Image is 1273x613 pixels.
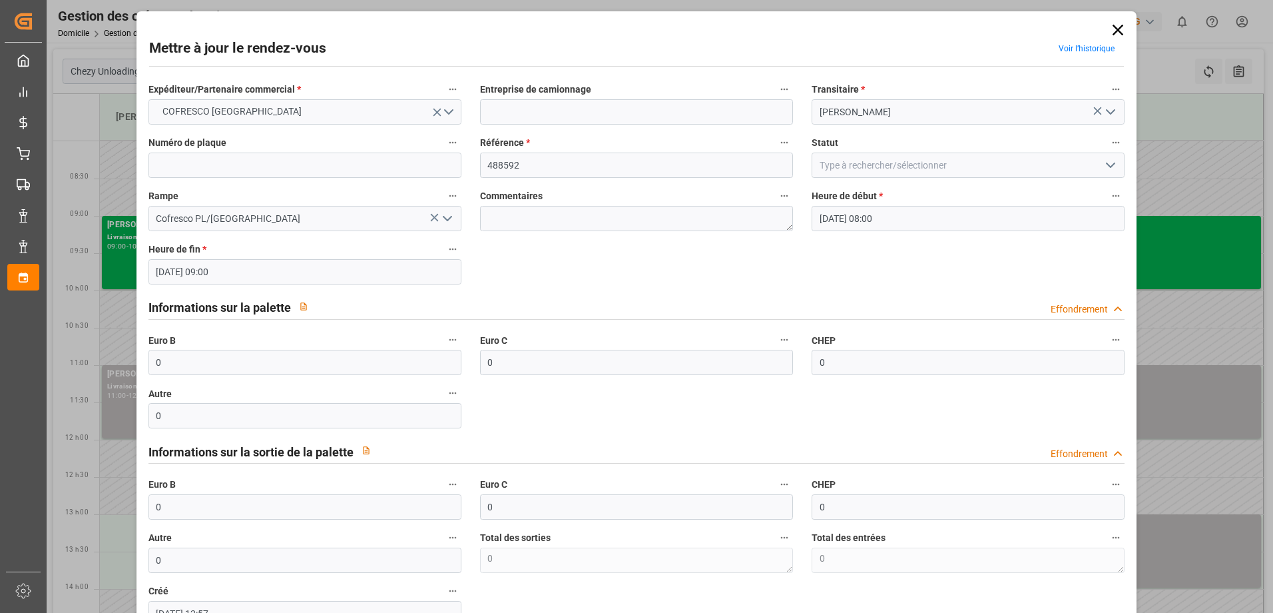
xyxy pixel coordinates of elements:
[812,191,877,201] font: Heure de début
[148,137,226,148] font: Numéro de plaque
[1100,102,1120,123] button: Ouvrir le menu
[148,99,461,125] button: Ouvrir le menu
[148,479,176,490] font: Euro B
[444,476,461,493] button: Euro B
[1107,81,1125,98] button: Transitaire *
[148,259,461,285] input: JJ-MM-AAAA HH :MM
[1107,476,1125,493] button: CHEP
[444,81,461,98] button: Expéditeur/Partenaire commercial *
[812,532,886,543] font: Total des entrées
[776,187,793,205] button: Commentaires
[1059,44,1115,53] a: Voir l’historique
[444,582,461,600] button: Créé
[1107,331,1125,348] button: CHEP
[776,529,793,546] button: Total des sorties
[291,294,316,319] button: View description
[444,241,461,258] button: Heure de fin *
[812,479,836,490] font: CHEP
[1107,187,1125,205] button: Heure de début *
[776,331,793,348] button: Euro C
[149,38,326,59] h2: Mettre à jour le rendez-vous
[444,331,461,348] button: Euro B
[812,206,1125,231] input: JJ-MM-AAAA HH :MM
[480,84,591,95] font: Entreprise de camionnage
[1051,447,1108,461] div: Effondrement
[480,479,507,490] font: Euro C
[148,335,176,346] font: Euro B
[148,244,200,255] font: Heure de fin
[480,335,507,346] font: Euro C
[812,84,859,95] font: Transitaire
[148,388,172,399] font: Autre
[776,81,793,98] button: Entreprise de camionnage
[480,548,793,573] textarea: 0
[812,548,1125,573] textarea: 0
[1051,303,1108,316] div: Effondrement
[444,187,461,205] button: Rampe
[480,137,524,148] font: Référence
[148,586,168,596] font: Créé
[444,134,461,151] button: Numéro de plaque
[1107,134,1125,151] button: Statut
[812,153,1125,178] input: Type à rechercher/sélectionner
[148,206,461,231] input: Type à rechercher/sélectionner
[444,529,461,546] button: Autre
[480,532,551,543] font: Total des sorties
[148,84,295,95] font: Expéditeur/Partenaire commercial
[444,384,461,402] button: Autre
[1100,155,1120,176] button: Ouvrir le menu
[1107,529,1125,546] button: Total des entrées
[148,443,354,461] h2: Informations sur la sortie de la palette
[156,105,308,119] span: COFRESCO [GEOGRAPHIC_DATA]
[812,335,836,346] font: CHEP
[148,299,291,316] h2: Informations sur la palette
[436,209,456,229] button: Ouvrir le menu
[354,438,379,463] button: View description
[148,532,172,543] font: Autre
[812,137,838,148] font: Statut
[776,134,793,151] button: Référence *
[480,191,543,201] font: Commentaires
[776,476,793,493] button: Euro C
[148,191,178,201] font: Rampe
